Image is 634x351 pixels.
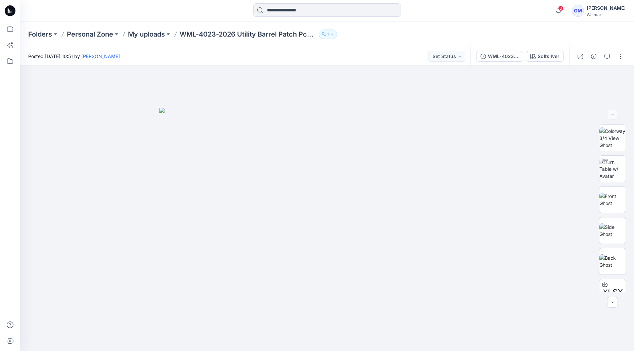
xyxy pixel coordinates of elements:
[588,51,599,62] button: Details
[572,5,584,17] div: GM
[526,51,564,62] button: Softsilver
[476,51,523,62] button: WML-4023-2026 Utility Barrel Patch Pckt Pant_Full Colorway
[558,6,563,11] span: 3
[180,30,316,39] p: WML-4023-2026 Utility Barrel Patch Pckt Pant
[159,108,495,351] img: eyJhbGciOiJIUzI1NiIsImtpZCI6IjAiLCJzbHQiOiJzZXMiLCJ0eXAiOiJKV1QifQ.eyJkYXRhIjp7InR5cGUiOiJzdG9yYW...
[488,53,519,60] div: WML-4023-2026 Utility Barrel Patch Pckt Pant_Full Colorway
[599,254,626,268] img: Back Ghost
[587,12,626,17] div: Walmart
[327,31,329,38] p: 1
[319,30,337,39] button: 1
[128,30,165,39] a: My uploads
[587,4,626,12] div: [PERSON_NAME]
[81,53,120,59] a: [PERSON_NAME]
[538,53,559,60] div: Softsilver
[599,158,626,180] img: Turn Table w/ Avatar
[599,128,626,149] img: Colorway 3/4 View Ghost
[599,193,626,207] img: Front Ghost
[599,223,626,238] img: Side Ghost
[28,53,120,60] span: Posted [DATE] 10:51 by
[67,30,113,39] a: Personal Zone
[28,30,52,39] a: Folders
[602,286,623,298] span: XLSX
